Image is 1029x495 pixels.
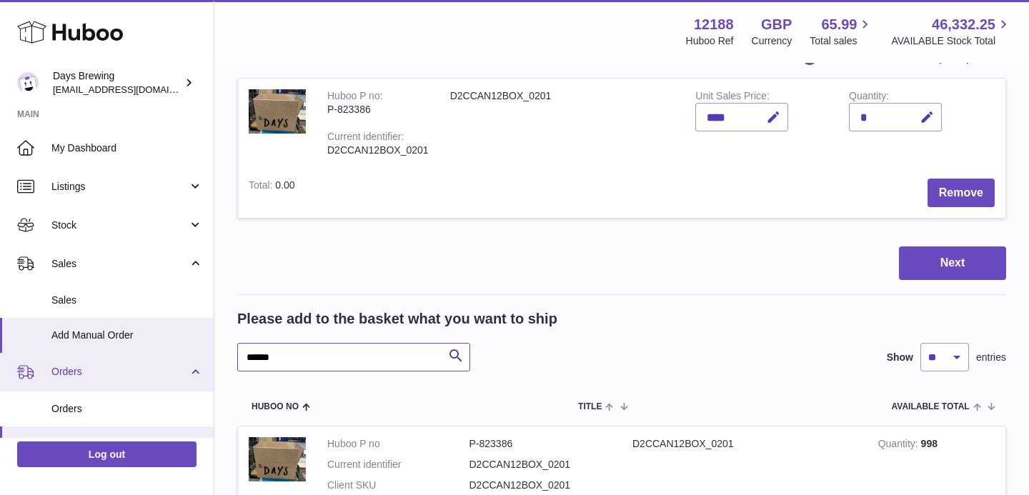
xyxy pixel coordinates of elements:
div: P-823386 [327,103,429,116]
span: Huboo no [252,402,299,411]
span: Total sales [810,34,873,48]
h2: Please add to the basket what you want to ship [237,309,557,329]
a: Log out [17,441,197,467]
span: AVAILABLE Total [892,402,970,411]
span: Stock [51,219,188,232]
dd: P-823386 [469,437,612,451]
img: D2CCAN12BOX_0201 [249,89,306,134]
span: Add Manual Order [51,329,203,342]
div: Currency [752,34,792,48]
span: Sales [51,257,188,271]
span: Add Manual Order [51,437,203,451]
div: Current identifier [327,131,404,146]
label: Total [249,179,275,194]
a: 65.99 Total sales [810,15,873,48]
strong: Quantity [878,438,921,453]
label: Quantity [849,90,889,105]
dd: D2CCAN12BOX_0201 [469,458,612,471]
div: Huboo P no [327,90,383,105]
dt: Huboo P no [327,437,469,451]
img: helena@daysbrewing.com [17,72,39,94]
div: Days Brewing [53,69,182,96]
span: 65.99 [821,15,857,34]
label: Show [887,351,913,364]
span: [EMAIL_ADDRESS][DOMAIN_NAME] [53,84,210,95]
span: entries [976,351,1006,364]
dd: D2CCAN12BOX_0201 [469,479,612,492]
span: Orders [51,365,188,379]
div: Huboo Ref [686,34,734,48]
img: D2CCAN12BOX_0201 [249,437,306,481]
td: D2CCAN12BOX_0201 [439,79,685,167]
dt: Client SKU [327,479,469,492]
span: AVAILABLE Stock Total [891,34,1012,48]
a: 46,332.25 AVAILABLE Stock Total [891,15,1012,48]
span: Orders [51,402,203,416]
span: Sales [51,294,203,307]
span: My Dashboard [51,141,203,155]
button: Remove [928,179,995,208]
span: 0.00 [275,179,294,191]
button: Next [899,246,1006,280]
strong: 12188 [694,15,734,34]
dt: Current identifier [327,458,469,471]
span: Title [578,402,602,411]
label: Unit Sales Price [695,90,769,105]
div: D2CCAN12BOX_0201 [327,144,429,157]
strong: GBP [761,15,792,34]
span: Listings [51,180,188,194]
span: 46,332.25 [932,15,995,34]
